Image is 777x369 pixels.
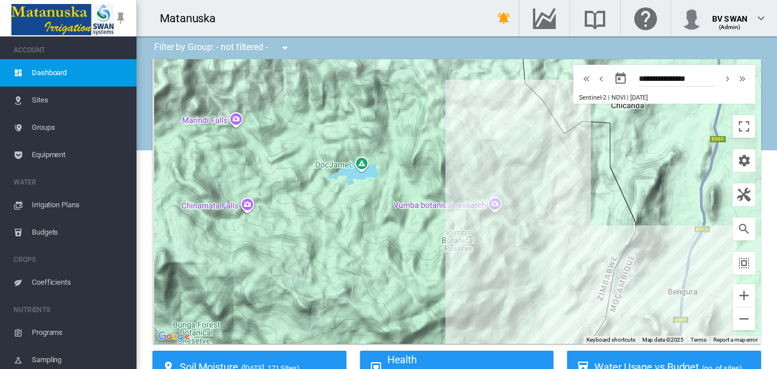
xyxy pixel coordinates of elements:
img: Matanuska_LOGO.png [11,4,114,35]
button: Zoom out [733,307,755,330]
button: icon-cog [733,149,755,172]
div: Filter by Group: - not filtered - [146,36,300,59]
img: Google [155,329,193,344]
span: ACCOUNT [14,41,127,59]
a: Report a map error [713,337,758,343]
span: Equipment [32,141,127,169]
span: | [DATE] [627,94,647,101]
span: Sites [32,87,127,114]
button: icon-chevron-double-left [579,72,594,85]
button: Zoom in [733,284,755,307]
md-icon: icon-chevron-double-right [736,72,749,85]
span: Map data ©2025 [642,337,684,343]
button: Toggle fullscreen view [733,115,755,138]
button: icon-menu-down [274,36,296,59]
span: Programs [32,319,127,346]
md-icon: Search the knowledge base [581,11,609,25]
button: icon-select-all [733,252,755,274]
button: icon-chevron-left [594,72,609,85]
md-icon: icon-menu-down [278,41,292,55]
md-icon: icon-bell-ring [497,11,511,25]
md-icon: Click here for help [632,11,659,25]
span: Groups [32,114,127,141]
img: profile.jpg [680,7,703,30]
span: Dashboard [32,59,127,87]
span: (Admin) [719,24,741,30]
md-icon: icon-select-all [737,256,751,270]
md-icon: Go to the Data Hub [531,11,558,25]
span: Coefficients [32,269,127,296]
span: CROPS [14,251,127,269]
button: icon-chevron-right [720,72,735,85]
a: Open this area in Google Maps (opens a new window) [155,329,193,344]
md-icon: icon-pin [114,11,127,25]
button: Keyboard shortcuts [586,336,635,344]
button: icon-chevron-double-right [735,72,750,85]
md-icon: icon-chevron-right [721,72,734,85]
button: icon-magnify [733,218,755,240]
md-icon: icon-magnify [737,222,751,236]
button: icon-bell-ring [493,7,515,30]
div: BV SWAN [712,9,747,20]
md-icon: icon-chevron-left [595,72,607,85]
span: Budgets [32,219,127,246]
md-icon: icon-chevron-down [754,11,768,25]
md-icon: icon-chevron-double-left [580,72,593,85]
span: Sentinel-2 | NDVI [579,94,625,101]
span: NUTRIENTS [14,301,127,319]
button: md-calendar [609,67,632,90]
span: Irrigation Plans [32,191,127,219]
a: Terms [691,337,706,343]
md-icon: icon-cog [737,154,751,167]
div: Matanuska [160,10,226,26]
span: WATER [14,173,127,191]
